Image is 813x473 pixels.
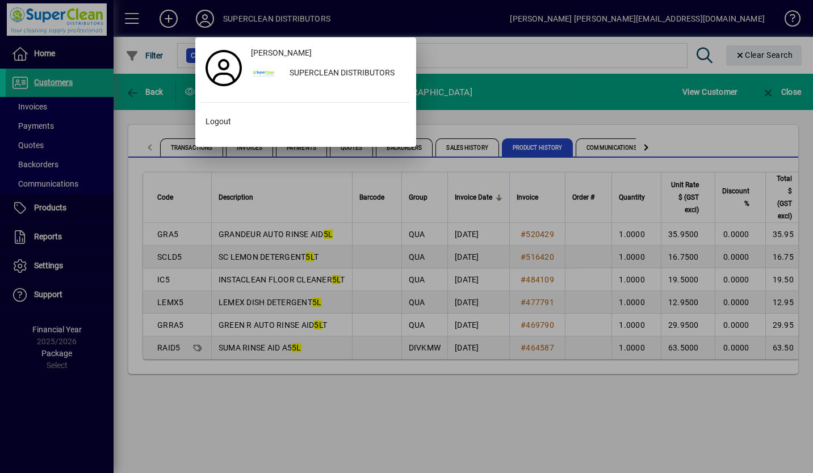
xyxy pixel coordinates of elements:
[251,47,312,59] span: [PERSON_NAME]
[280,64,410,84] div: SUPERCLEAN DISTRIBUTORS
[201,58,246,78] a: Profile
[201,112,410,132] button: Logout
[246,64,410,84] button: SUPERCLEAN DISTRIBUTORS
[246,43,410,64] a: [PERSON_NAME]
[206,116,231,128] span: Logout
